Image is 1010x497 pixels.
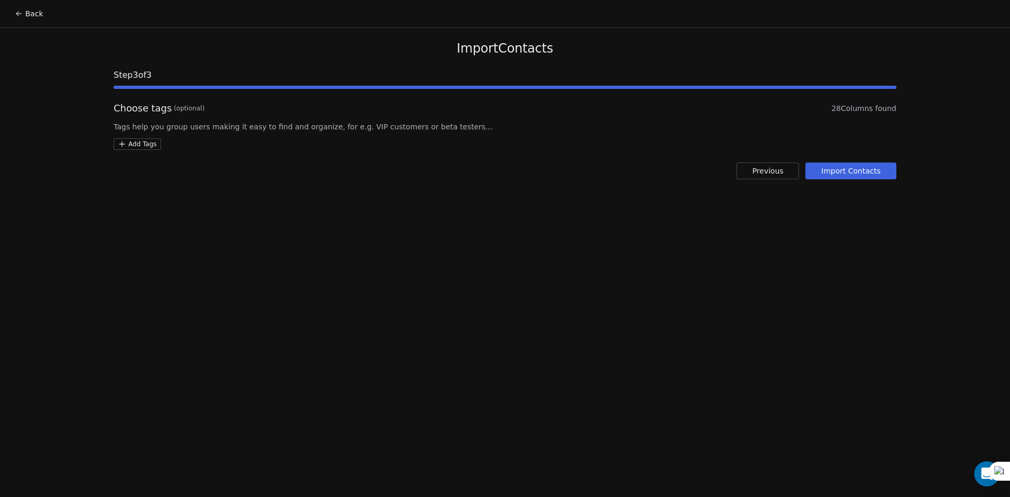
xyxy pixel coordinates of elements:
span: Choose tags [114,102,172,115]
span: Import Contacts [457,40,553,56]
span: Tags help you group users making it easy to find and organize, for e.g. VIP customers or beta tes... [114,121,896,132]
span: (optional) [174,104,205,113]
div: Open Intercom Messenger [974,461,999,486]
span: Step 3 of 3 [114,69,896,82]
span: 28 Columns found [832,103,896,114]
button: Add Tags [114,138,161,150]
button: Previous [736,163,799,179]
button: Import Contacts [805,163,896,179]
button: Back [8,4,49,23]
